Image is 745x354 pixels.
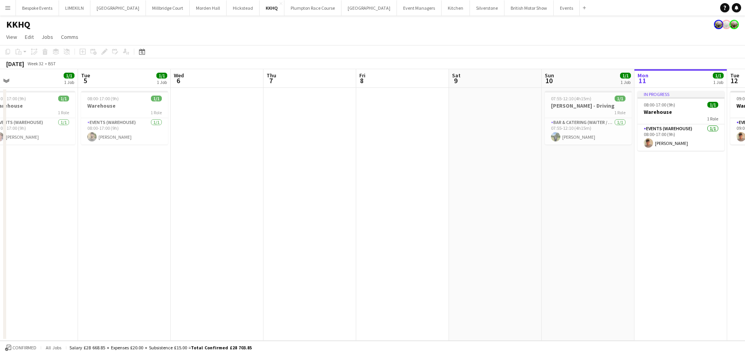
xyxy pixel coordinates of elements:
span: 1/1 [620,73,631,78]
button: KKHQ [260,0,284,16]
span: 1/1 [707,102,718,108]
button: [GEOGRAPHIC_DATA] [341,0,397,16]
span: 6 [173,76,184,85]
span: 1/1 [156,73,167,78]
span: View [6,33,17,40]
span: 1/1 [151,96,162,101]
span: Sat [452,72,461,79]
app-user-avatar: Staffing Manager [729,20,739,29]
a: Comms [58,32,81,42]
span: Wed [174,72,184,79]
button: Confirmed [4,344,38,352]
button: Plumpton Race Course [284,0,341,16]
div: 1 Job [713,79,723,85]
span: 07:55-12:10 (4h15m) [551,96,591,101]
button: Bespoke Events [16,0,59,16]
div: 1 Job [64,79,74,85]
span: Edit [25,33,34,40]
span: 9 [451,76,461,85]
button: Silverstone [470,0,504,16]
button: Morden Hall [190,0,227,16]
a: Jobs [38,32,56,42]
span: Tue [81,72,90,79]
span: Sun [545,72,554,79]
app-job-card: In progress08:00-17:00 (9h)1/1Warehouse1 RoleEvents (Warehouse)1/108:00-17:00 (9h)[PERSON_NAME] [638,91,724,151]
div: 1 Job [157,79,167,85]
button: Hickstead [227,0,260,16]
button: Millbridge Court [146,0,190,16]
span: Total Confirmed £28 703.85 [191,345,252,351]
span: Fri [359,72,366,79]
button: LIMEKILN [59,0,90,16]
span: 10 [544,76,554,85]
a: Edit [22,32,37,42]
app-job-card: 08:00-17:00 (9h)1/1Warehouse1 RoleEvents (Warehouse)1/108:00-17:00 (9h)[PERSON_NAME] [81,91,168,145]
button: British Motor Show [504,0,554,16]
span: 08:00-17:00 (9h) [644,102,675,108]
span: 1/1 [64,73,74,78]
span: 7 [265,76,276,85]
span: Thu [267,72,276,79]
span: 1/1 [58,96,69,101]
span: 11 [636,76,648,85]
app-card-role: Bar & Catering (Waiter / waitress)1/107:55-12:10 (4h15m)[PERSON_NAME] [545,118,632,145]
span: 1 Role [707,116,718,122]
app-card-role: Events (Warehouse)1/108:00-17:00 (9h)[PERSON_NAME] [81,118,168,145]
h3: Warehouse [81,102,168,109]
h3: [PERSON_NAME] - Driving [545,102,632,109]
span: 08:00-17:00 (9h) [87,96,119,101]
button: Event Managers [397,0,442,16]
span: All jobs [44,345,63,351]
button: Kitchen [442,0,470,16]
app-user-avatar: Staffing Manager [714,20,723,29]
button: [GEOGRAPHIC_DATA] [90,0,146,16]
span: 8 [358,76,366,85]
span: Comms [61,33,78,40]
div: 1 Job [620,79,631,85]
span: Jobs [42,33,53,40]
span: Mon [638,72,648,79]
span: 12 [729,76,739,85]
span: 5 [80,76,90,85]
span: 1/1 [615,96,625,101]
span: Week 32 [26,61,45,66]
span: 1/1 [713,73,724,78]
div: Salary £28 668.85 + Expenses £20.00 + Subsistence £15.00 = [69,345,252,351]
div: BST [48,61,56,66]
button: Events [554,0,580,16]
span: Tue [730,72,739,79]
h3: Warehouse [638,108,724,115]
app-card-role: Events (Warehouse)1/108:00-17:00 (9h)[PERSON_NAME] [638,124,724,151]
a: View [3,32,20,42]
span: 1 Role [58,110,69,115]
div: In progress [638,91,724,97]
h1: KKHQ [6,19,30,30]
span: 1 Role [614,110,625,115]
span: 1 Role [151,110,162,115]
div: [DATE] [6,60,24,68]
span: Confirmed [12,345,36,351]
app-user-avatar: Staffing Manager [722,20,731,29]
app-job-card: 07:55-12:10 (4h15m)1/1[PERSON_NAME] - Driving1 RoleBar & Catering (Waiter / waitress)1/107:55-12:... [545,91,632,145]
